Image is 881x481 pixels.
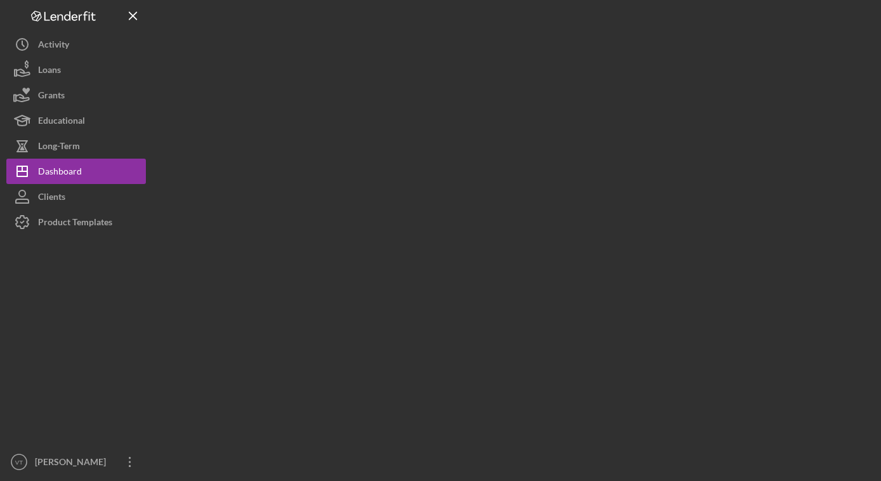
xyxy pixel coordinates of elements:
[6,108,146,133] button: Educational
[6,133,146,159] button: Long-Term
[6,209,146,235] button: Product Templates
[32,449,114,478] div: [PERSON_NAME]
[15,459,23,466] text: VT
[38,32,69,60] div: Activity
[38,57,61,86] div: Loans
[6,159,146,184] button: Dashboard
[6,32,146,57] button: Activity
[38,133,80,162] div: Long-Term
[6,449,146,475] button: VT[PERSON_NAME]
[38,159,82,187] div: Dashboard
[38,108,85,136] div: Educational
[6,57,146,82] button: Loans
[6,82,146,108] button: Grants
[6,184,146,209] button: Clients
[38,209,112,238] div: Product Templates
[38,82,65,111] div: Grants
[38,184,65,213] div: Clients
